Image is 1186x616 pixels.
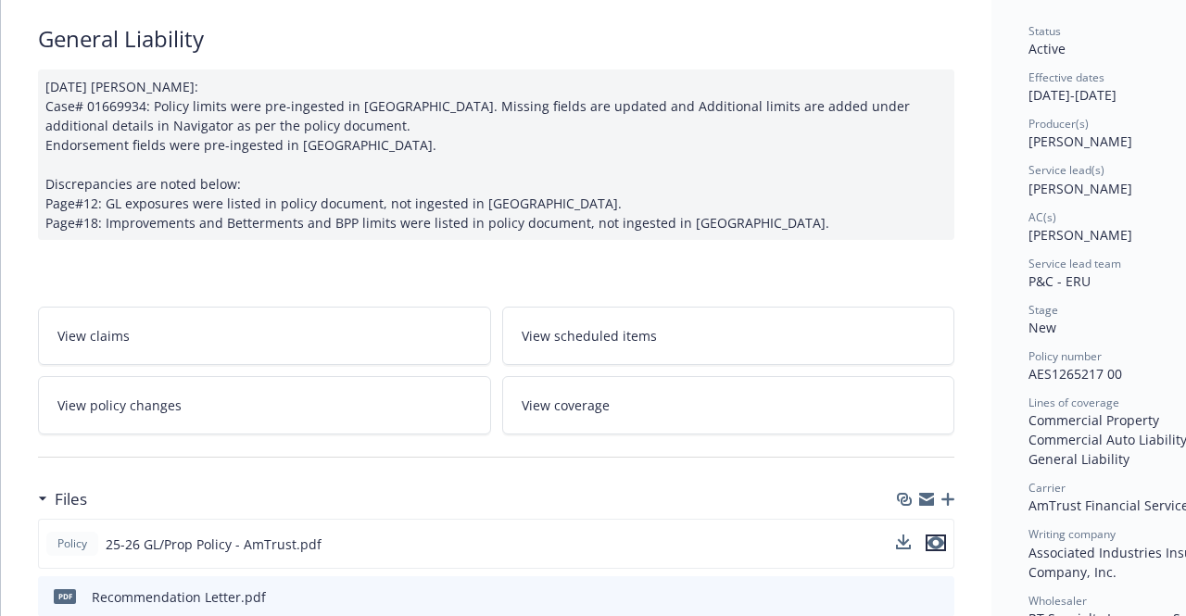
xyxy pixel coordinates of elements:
span: AES1265217 00 [1028,365,1122,383]
a: View coverage [502,376,955,434]
button: preview file [926,534,946,554]
span: Policy [54,535,91,552]
div: [DATE] [PERSON_NAME]: Case# 01669934: Policy limits were pre-ingested in [GEOGRAPHIC_DATA]. Missi... [38,69,954,240]
span: Carrier [1028,480,1066,496]
h3: Files [55,487,87,511]
a: View claims [38,307,491,365]
span: Producer(s) [1028,116,1089,132]
span: View coverage [522,396,610,415]
div: General Liability [38,23,954,55]
a: View policy changes [38,376,491,434]
span: Wholesaler [1028,593,1087,609]
span: [PERSON_NAME] [1028,132,1132,150]
span: View scheduled items [522,326,657,346]
span: pdf [54,589,76,603]
span: Service lead team [1028,256,1121,271]
button: download file [896,534,911,554]
button: download file [896,534,911,549]
span: Effective dates [1028,69,1104,85]
div: Recommendation Letter.pdf [92,587,266,607]
span: Status [1028,23,1061,39]
div: Files [38,487,87,511]
span: [PERSON_NAME] [1028,226,1132,244]
button: preview file [926,534,946,551]
span: AC(s) [1028,209,1056,225]
span: Stage [1028,302,1058,318]
span: New [1028,319,1056,336]
span: P&C - ERU [1028,272,1091,290]
button: preview file [930,587,947,607]
span: Service lead(s) [1028,162,1104,178]
span: Policy number [1028,348,1102,364]
a: View scheduled items [502,307,955,365]
span: Writing company [1028,526,1116,542]
span: 25-26 GL/Prop Policy - AmTrust.pdf [106,534,322,554]
span: View claims [57,326,130,346]
span: Active [1028,40,1066,57]
button: download file [901,587,915,607]
span: Lines of coverage [1028,395,1119,410]
span: View policy changes [57,396,182,415]
span: [PERSON_NAME] [1028,180,1132,197]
